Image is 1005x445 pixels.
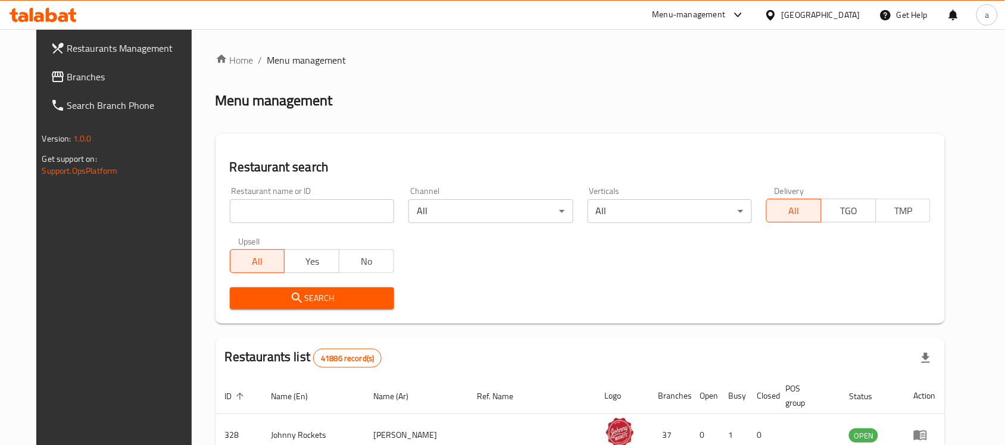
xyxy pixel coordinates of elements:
div: [GEOGRAPHIC_DATA] [782,8,860,21]
span: Name (En) [271,389,324,403]
label: Upsell [238,237,260,246]
li: / [258,53,263,67]
th: Busy [719,378,748,414]
th: Action [904,378,945,414]
span: Status [849,389,888,403]
span: Version: [42,131,71,146]
label: Delivery [775,187,804,195]
button: Search [230,287,394,309]
button: No [339,249,394,273]
div: Total records count [313,349,382,368]
div: All [588,199,752,223]
button: All [230,249,285,273]
span: ID [225,389,248,403]
a: Home [216,53,254,67]
span: Search Branch Phone [67,98,195,112]
th: Branches [649,378,691,414]
button: Yes [284,249,339,273]
h2: Restaurant search [230,158,931,176]
div: Export file [912,344,940,372]
span: Name (Ar) [373,389,424,403]
span: TGO [826,202,872,220]
button: TGO [821,199,876,223]
button: TMP [876,199,931,223]
span: POS group [786,381,826,410]
nav: breadcrumb [216,53,945,67]
span: OPEN [849,429,878,443]
th: Closed [748,378,776,414]
span: Yes [289,253,335,270]
span: Branches [67,70,195,84]
a: Restaurants Management [41,34,204,62]
th: Open [691,378,719,414]
span: Menu management [267,53,347,67]
a: Branches [41,62,204,91]
span: No [344,253,389,270]
span: TMP [881,202,926,220]
span: Search [239,291,385,306]
h2: Menu management [216,91,333,110]
a: Support.OpsPlatform [42,163,118,178]
span: Ref. Name [477,389,529,403]
div: Menu-management [653,8,726,22]
span: All [235,253,280,270]
div: All [408,199,573,223]
a: Search Branch Phone [41,91,204,120]
button: All [766,199,822,223]
span: a [985,8,989,21]
th: Logo [595,378,649,414]
span: Get support on: [42,151,97,167]
span: Restaurants Management [67,41,195,55]
span: 1.0.0 [73,131,92,146]
span: All [772,202,817,220]
h2: Restaurants list [225,348,382,368]
span: 41886 record(s) [314,353,381,364]
input: Search for restaurant name or ID.. [230,199,394,223]
div: Menu [913,428,935,442]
